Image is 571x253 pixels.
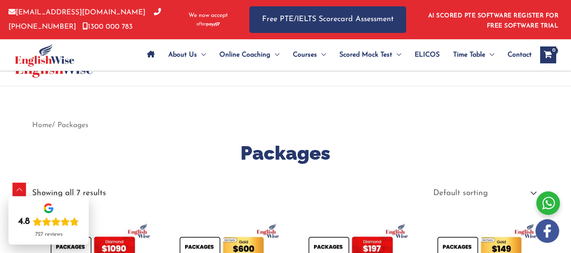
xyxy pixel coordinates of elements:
[540,46,556,63] a: View Shopping Cart, empty
[197,22,220,27] img: Afterpay-Logo
[161,40,213,70] a: About UsMenu Toggle
[270,40,279,70] span: Menu Toggle
[18,216,30,228] div: 4.8
[168,40,197,70] span: About Us
[333,40,408,70] a: Scored Mock TestMenu Toggle
[189,11,228,20] span: We now accept
[197,40,206,70] span: Menu Toggle
[213,40,286,70] a: Online CoachingMenu Toggle
[32,122,52,129] a: Home
[219,40,270,70] span: Online Coaching
[408,40,446,70] a: ELICOS
[140,40,532,70] nav: Site Navigation: Main Menu
[535,219,559,243] img: white-facebook.png
[286,40,333,70] a: CoursesMenu Toggle
[453,40,485,70] span: Time Table
[249,6,406,33] a: Free PTE/IELTS Scorecard Assessment
[18,216,79,228] div: Rating: 4.8 out of 5
[15,44,74,67] img: cropped-ew-logo
[8,9,161,30] a: [PHONE_NUMBER]
[32,118,539,132] nav: Breadcrumb
[428,13,559,29] a: AI SCORED PTE SOFTWARE REGISTER FOR FREE SOFTWARE TRIAL
[32,140,539,166] h1: Packages
[392,40,401,70] span: Menu Toggle
[501,40,532,70] a: Contact
[339,40,392,70] span: Scored Mock Test
[293,40,317,70] span: Courses
[485,40,494,70] span: Menu Toggle
[35,231,63,238] div: 727 reviews
[32,189,106,197] p: Showing all 7 results
[82,23,133,30] a: 1300 000 783
[317,40,326,70] span: Menu Toggle
[426,185,539,201] select: Shop order
[446,40,501,70] a: Time TableMenu Toggle
[423,6,563,33] aside: Header Widget 1
[508,40,532,70] span: Contact
[415,40,440,70] span: ELICOS
[8,9,145,16] a: [EMAIL_ADDRESS][DOMAIN_NAME]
